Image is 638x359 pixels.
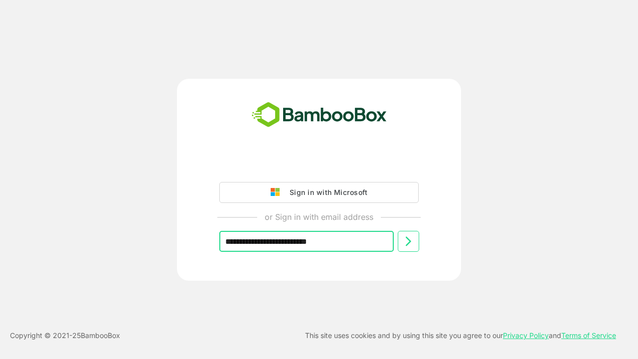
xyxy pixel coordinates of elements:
[10,330,120,342] p: Copyright © 2021- 25 BambooBox
[265,211,373,223] p: or Sign in with email address
[305,330,616,342] p: This site uses cookies and by using this site you agree to our and
[503,331,549,340] a: Privacy Policy
[214,154,424,176] iframe: Sign in with Google Button
[219,182,419,203] button: Sign in with Microsoft
[246,99,392,132] img: bamboobox
[561,331,616,340] a: Terms of Service
[271,188,285,197] img: google
[285,186,367,199] div: Sign in with Microsoft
